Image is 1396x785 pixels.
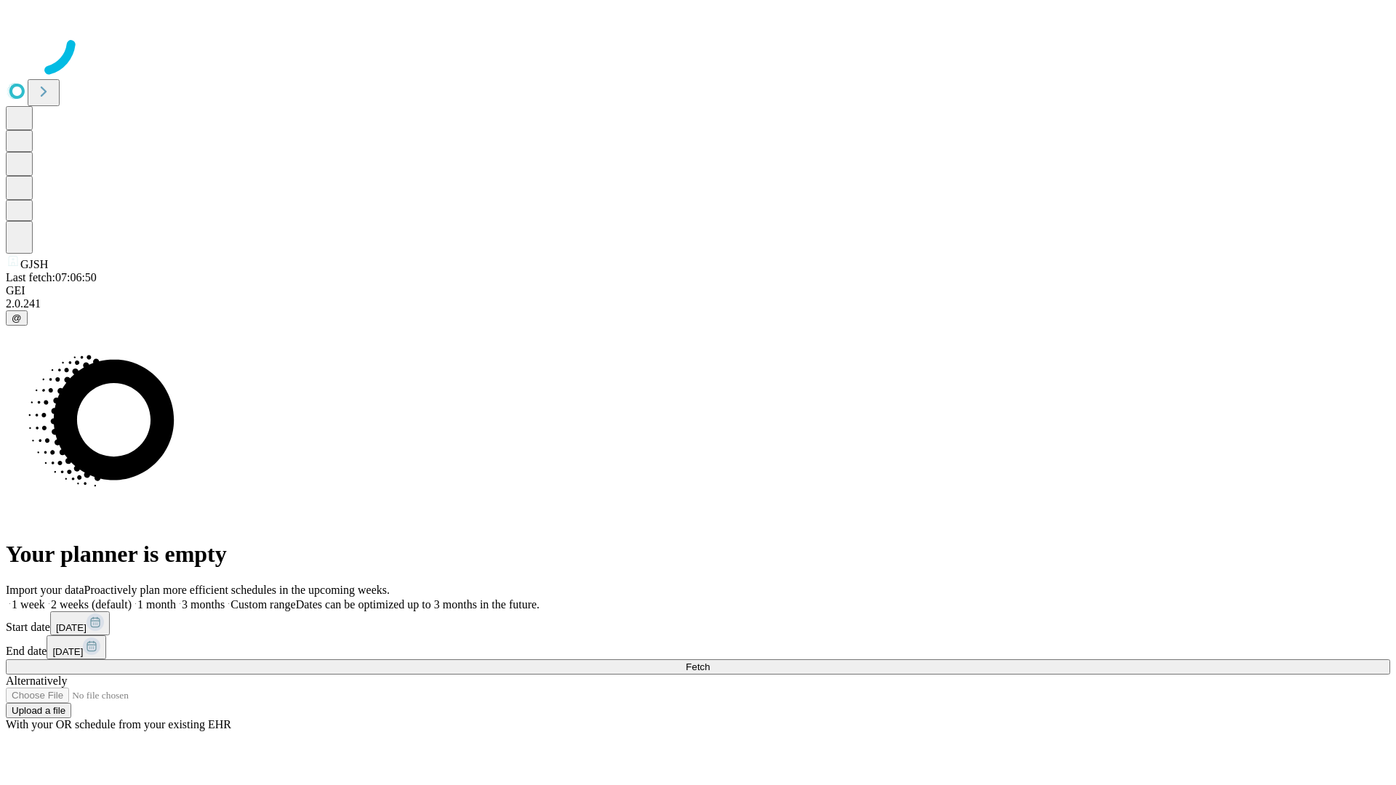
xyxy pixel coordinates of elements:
[686,661,710,672] span: Fetch
[6,675,67,687] span: Alternatively
[230,598,295,611] span: Custom range
[6,611,1390,635] div: Start date
[6,541,1390,568] h1: Your planner is empty
[6,703,71,718] button: Upload a file
[6,718,231,730] span: With your OR schedule from your existing EHR
[51,598,132,611] span: 2 weeks (default)
[137,598,176,611] span: 1 month
[20,258,48,270] span: GJSH
[6,271,97,283] span: Last fetch: 07:06:50
[12,313,22,323] span: @
[6,297,1390,310] div: 2.0.241
[50,611,110,635] button: [DATE]
[6,584,84,596] span: Import your data
[296,598,539,611] span: Dates can be optimized up to 3 months in the future.
[12,598,45,611] span: 1 week
[6,659,1390,675] button: Fetch
[182,598,225,611] span: 3 months
[56,622,87,633] span: [DATE]
[47,635,106,659] button: [DATE]
[6,635,1390,659] div: End date
[6,310,28,326] button: @
[6,284,1390,297] div: GEI
[52,646,83,657] span: [DATE]
[84,584,390,596] span: Proactively plan more efficient schedules in the upcoming weeks.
